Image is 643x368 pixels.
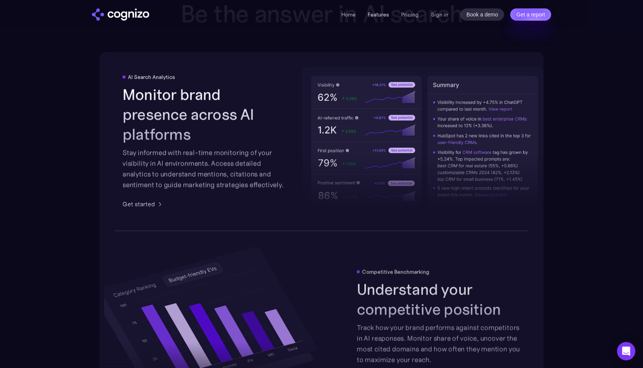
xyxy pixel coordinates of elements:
[357,322,521,365] div: Track how your brand performs against competitors in AI responses. Monitor share of voice, uncove...
[122,200,164,209] a: Get started
[128,74,175,80] div: AI Search Analytics
[122,148,286,191] div: Stay informed with real-time monitoring of your visibility in AI environments. Access detailed an...
[431,10,448,19] a: Sign in
[92,8,149,21] img: cognizo logo
[341,11,356,18] a: Home
[122,200,155,209] div: Get started
[92,8,149,21] a: home
[401,11,419,18] a: Pricing
[357,279,521,319] h2: Understand your competitive position
[362,269,429,275] div: Competitive Benchmarking
[460,8,504,21] a: Book a demo
[617,342,635,360] div: Open Intercom Messenger
[510,8,551,21] a: Get a report
[368,11,389,18] a: Features
[122,85,286,145] h2: Monitor brand presence across AI platforms
[302,67,547,215] img: AI visibility metrics performance insights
